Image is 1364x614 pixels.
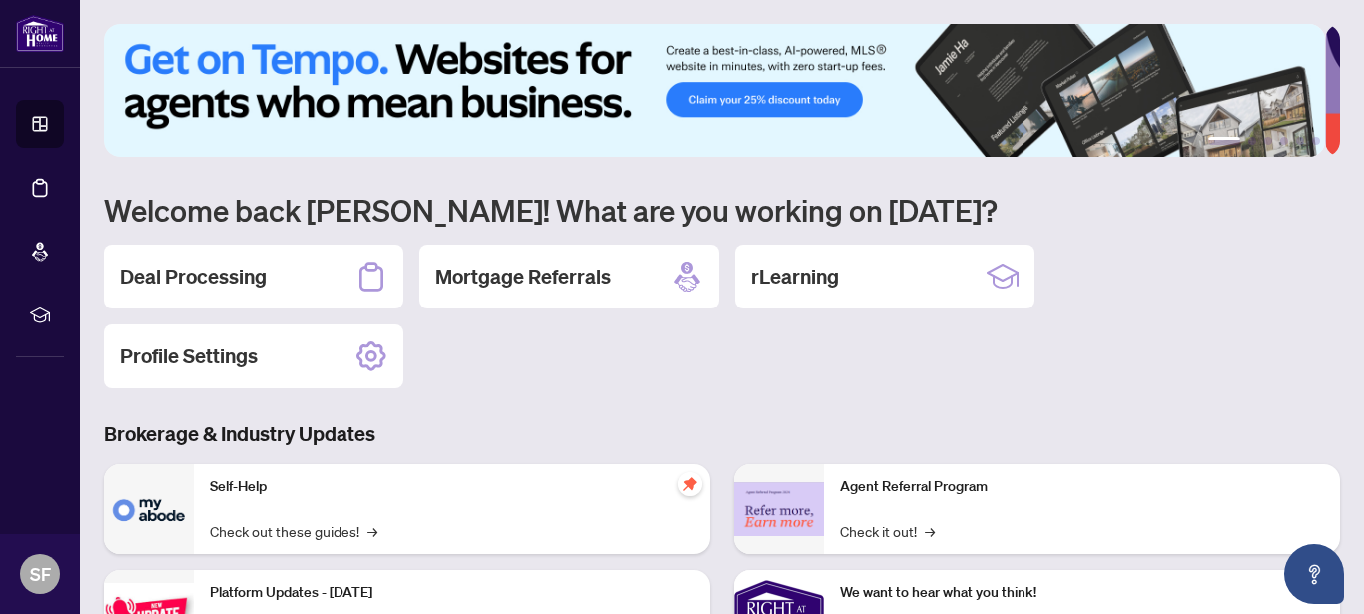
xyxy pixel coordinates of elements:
img: Agent Referral Program [734,482,824,537]
p: Self-Help [210,476,694,498]
span: → [925,520,935,542]
img: Self-Help [104,464,194,554]
p: Agent Referral Program [840,476,1324,498]
button: 3 [1264,137,1272,145]
button: Open asap [1284,544,1344,604]
button: 5 [1296,137,1304,145]
button: 6 [1312,137,1320,145]
h2: Mortgage Referrals [435,263,611,291]
h2: Profile Settings [120,342,258,370]
span: SF [30,560,51,588]
h1: Welcome back [PERSON_NAME]! What are you working on [DATE]? [104,191,1340,229]
a: Check it out!→ [840,520,935,542]
span: → [367,520,377,542]
a: Check out these guides!→ [210,520,377,542]
h3: Brokerage & Industry Updates [104,420,1340,448]
h2: rLearning [751,263,839,291]
img: Slide 0 [104,24,1325,157]
p: We want to hear what you think! [840,582,1324,604]
button: 4 [1280,137,1288,145]
h2: Deal Processing [120,263,267,291]
img: logo [16,15,64,52]
button: 2 [1248,137,1256,145]
span: pushpin [678,472,702,496]
button: 1 [1208,137,1240,145]
p: Platform Updates - [DATE] [210,582,694,604]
